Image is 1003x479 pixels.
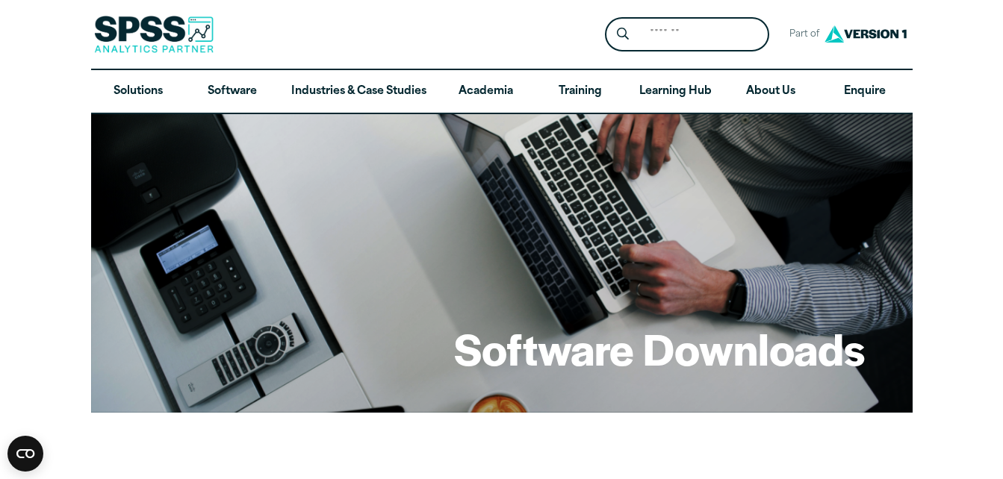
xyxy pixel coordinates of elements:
img: Version1 Logo [821,20,910,48]
svg: Search magnifying glass icon [617,28,629,40]
a: Solutions [91,70,185,113]
form: Site Header Search Form [605,17,769,52]
a: Training [532,70,627,113]
a: Industries & Case Studies [279,70,438,113]
a: Software [185,70,279,113]
h1: Software Downloads [454,319,865,378]
img: SPSS Analytics Partner [94,16,214,53]
button: Open CMP widget [7,436,43,472]
a: Learning Hub [627,70,724,113]
a: Academia [438,70,532,113]
button: Search magnifying glass icon [609,21,636,48]
span: Part of [781,24,821,46]
nav: Desktop version of site main menu [91,70,913,113]
a: About Us [724,70,818,113]
a: Enquire [818,70,912,113]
